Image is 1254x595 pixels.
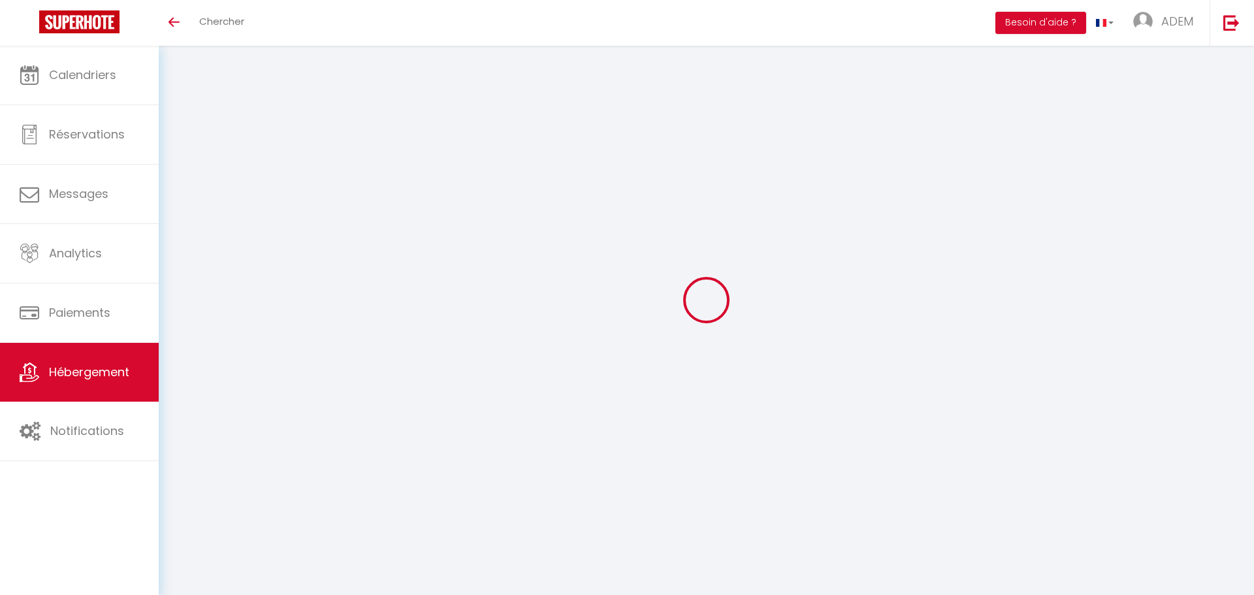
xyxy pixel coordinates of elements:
[49,126,125,142] span: Réservations
[49,185,108,202] span: Messages
[49,364,129,380] span: Hébergement
[49,67,116,83] span: Calendriers
[1133,12,1153,31] img: ...
[49,304,110,321] span: Paiements
[995,12,1086,34] button: Besoin d'aide ?
[1223,14,1240,31] img: logout
[1161,13,1193,29] span: ADEM
[199,14,244,28] span: Chercher
[50,423,124,439] span: Notifications
[39,10,120,33] img: Super Booking
[49,245,102,261] span: Analytics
